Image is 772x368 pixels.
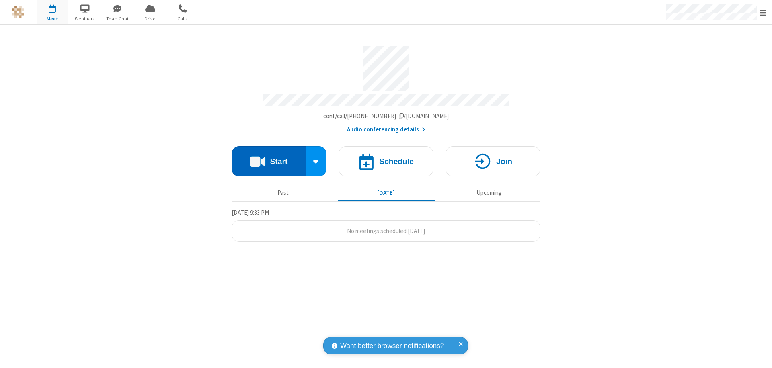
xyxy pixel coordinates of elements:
[103,15,133,22] span: Team Chat
[70,15,100,22] span: Webinars
[323,112,449,120] span: Copy my meeting room link
[347,125,425,134] button: Audio conferencing details
[168,15,198,22] span: Calls
[232,208,540,242] section: Today's Meetings
[232,146,306,176] button: Start
[446,146,540,176] button: Join
[232,40,540,134] section: Account details
[347,227,425,235] span: No meetings scheduled [DATE]
[441,185,538,200] button: Upcoming
[338,185,435,200] button: [DATE]
[135,15,165,22] span: Drive
[232,209,269,216] span: [DATE] 9:33 PM
[496,157,512,165] h4: Join
[270,157,287,165] h4: Start
[235,185,332,200] button: Past
[379,157,414,165] h4: Schedule
[306,146,327,176] div: Start conference options
[323,112,449,121] button: Copy my meeting room linkCopy my meeting room link
[339,146,433,176] button: Schedule
[340,341,444,351] span: Want better browser notifications?
[37,15,68,22] span: Meet
[12,6,24,18] img: QA Selenium DO NOT DELETE OR CHANGE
